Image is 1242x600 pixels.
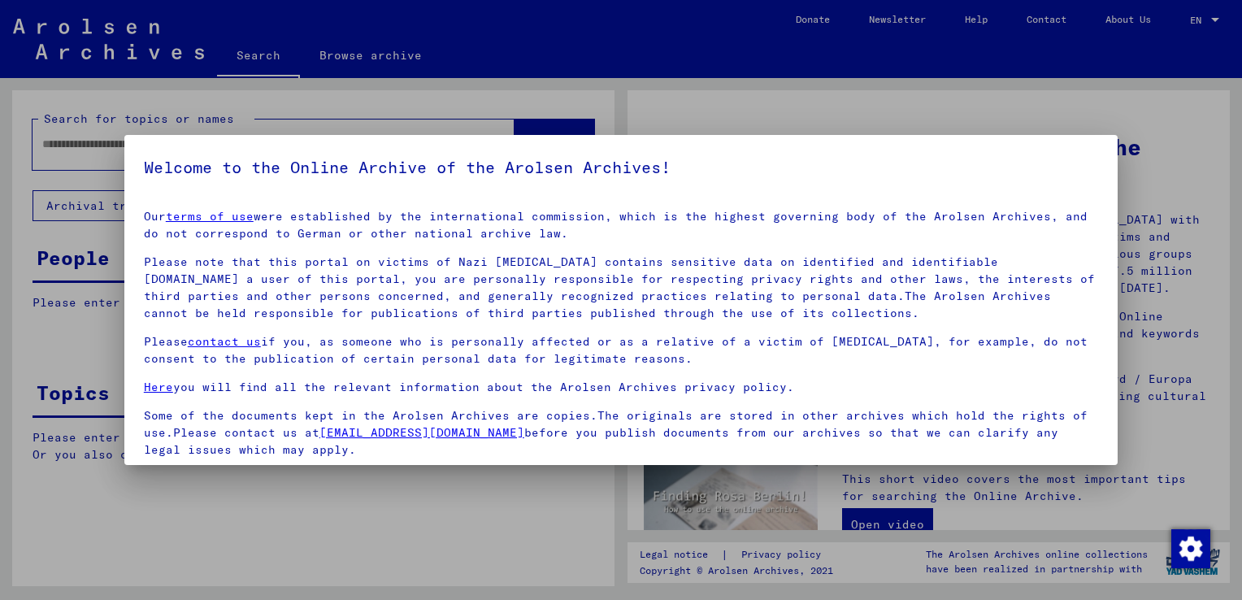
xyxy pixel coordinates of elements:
img: Change consent [1171,529,1210,568]
p: Please note that this portal on victims of Nazi [MEDICAL_DATA] contains sensitive data on identif... [144,254,1098,322]
p: you will find all the relevant information about the Arolsen Archives privacy policy. [144,379,1098,396]
p: Please if you, as someone who is personally affected or as a relative of a victim of [MEDICAL_DAT... [144,333,1098,367]
a: [EMAIL_ADDRESS][DOMAIN_NAME] [319,425,524,440]
a: terms of use [166,209,254,224]
p: Some of the documents kept in the Arolsen Archives are copies.The originals are stored in other a... [144,407,1098,459]
div: Change consent [1170,528,1209,567]
p: Our were established by the international commission, which is the highest governing body of the ... [144,208,1098,242]
a: contact us [188,334,261,349]
a: Here [144,380,173,394]
h5: Welcome to the Online Archive of the Arolsen Archives! [144,154,1098,180]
